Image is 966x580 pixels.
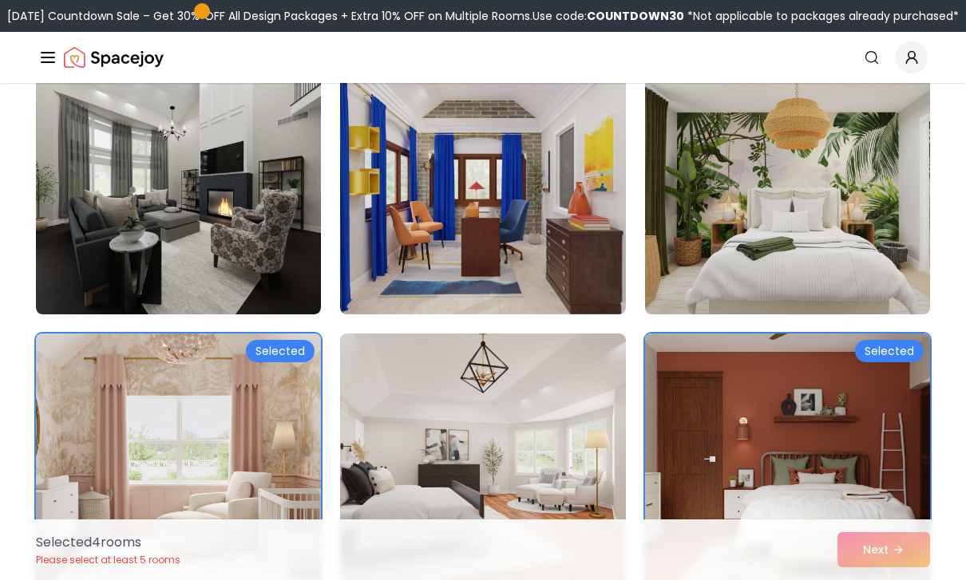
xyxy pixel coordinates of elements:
[36,554,180,566] p: Please select at least 5 rooms
[340,59,625,314] img: Room room-14
[64,41,164,73] img: Spacejoy Logo
[532,8,684,24] span: Use code:
[684,8,959,24] span: *Not applicable to packages already purchased*
[7,8,959,24] div: [DATE] Countdown Sale – Get 30% OFF All Design Packages + Extra 10% OFF on Multiple Rooms.
[587,8,684,24] b: COUNTDOWN30
[38,32,928,83] nav: Global
[36,533,180,552] p: Selected 4 room s
[855,340,924,362] div: Selected
[36,59,321,314] img: Room room-13
[246,340,315,362] div: Selected
[64,41,164,73] a: Spacejoy
[638,53,937,321] img: Room room-15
